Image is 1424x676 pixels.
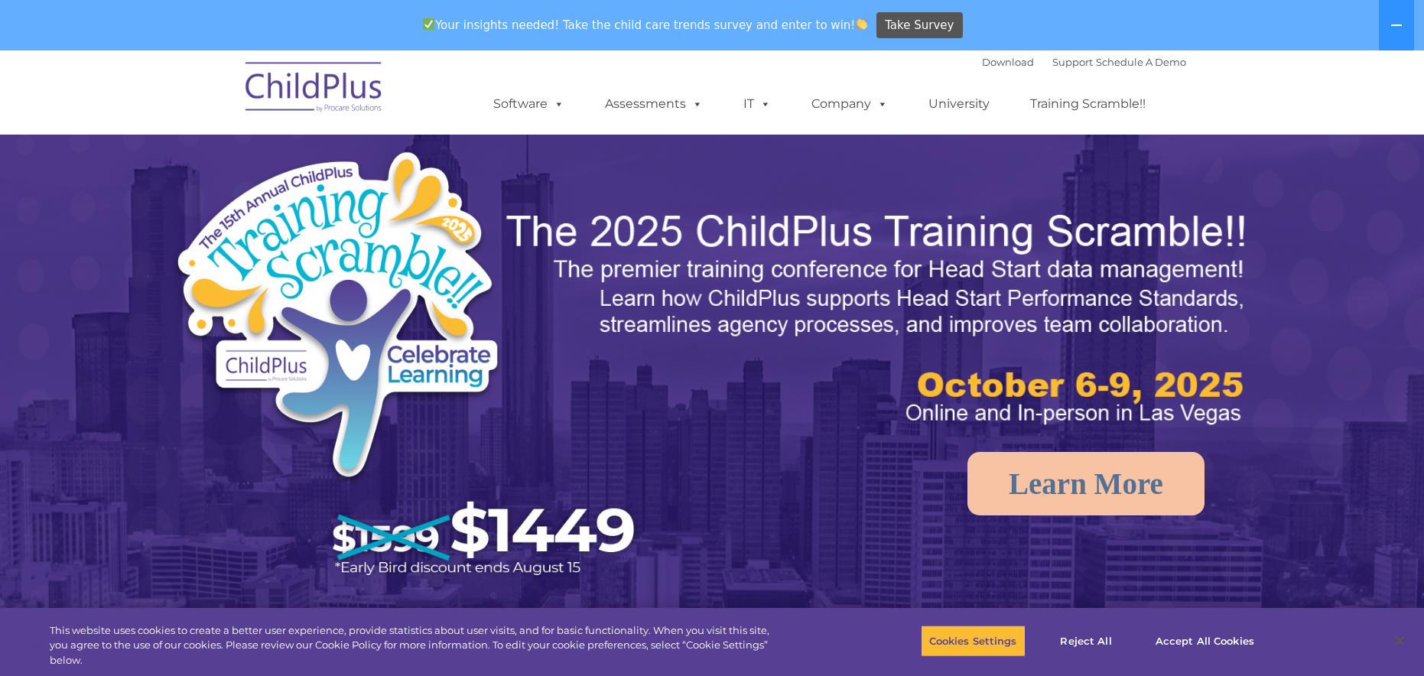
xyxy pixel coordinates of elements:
a: University [913,89,1005,119]
a: Training Scramble!! [1015,89,1161,119]
span: Your insights needed! Take the child care trends survey and enter to win! [416,10,874,40]
div: This website uses cookies to create a better user experience, provide statistics about user visit... [50,623,783,668]
img: ChildPlus by Procare Solutions [238,51,391,128]
button: Accept All Cookies [1147,625,1263,657]
span: Take Survey [885,12,954,39]
font: | [982,56,1186,68]
a: Support [1052,56,1093,68]
a: Software [478,89,580,119]
a: Learn More [967,452,1205,515]
button: Close [1383,624,1416,658]
button: Reject All [1039,625,1134,657]
button: Cookies Settings [921,625,1026,657]
a: Download [982,56,1034,68]
a: Take Survey [876,12,963,39]
a: Schedule A Demo [1096,56,1186,68]
a: Assessments [590,89,718,119]
a: IT [728,89,786,119]
img: ✅ [423,18,434,30]
a: Company [796,89,903,119]
img: 👏 [856,18,867,30]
